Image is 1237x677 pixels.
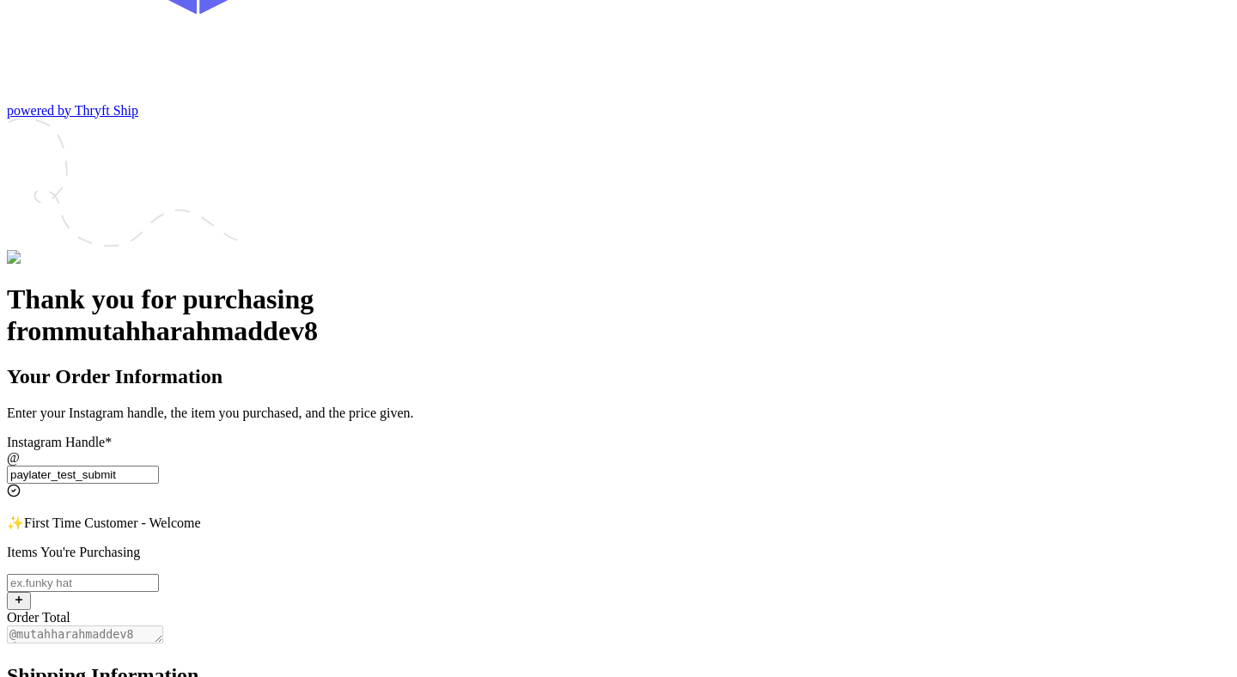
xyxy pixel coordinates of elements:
img: Logo [7,250,50,265]
span: ✨ [7,515,24,530]
span: mutahharahmaddev8 [64,315,318,346]
span: First Time Customer - Welcome [24,515,201,530]
p: Items You're Purchasing [7,545,1230,560]
div: @ [7,450,1230,466]
input: ex.funky hat [7,574,159,592]
label: Instagram Handle [7,435,112,449]
div: Order Total [7,610,1230,625]
h2: Your Order Information [7,365,1230,388]
h1: Thank you for purchasing from [7,284,1230,347]
a: powered by Thryft Ship [7,103,138,118]
p: Enter your Instagram handle, the item you purchased, and the price given. [7,406,1230,421]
